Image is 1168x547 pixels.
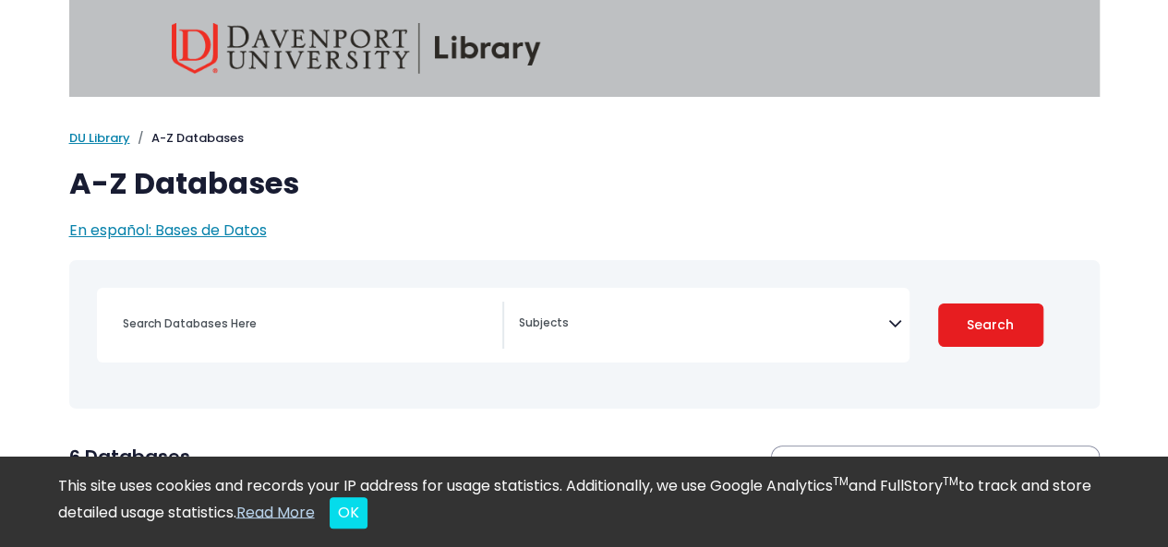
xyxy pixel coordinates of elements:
[69,166,1100,201] h1: A-Z Databases
[112,310,502,337] input: Search database by title or keyword
[938,303,1043,347] button: Submit for Search Results
[69,220,267,241] a: En español: Bases de Datos
[58,475,1111,529] div: This site uses cookies and records your IP address for usage statistics. Additionally, we use Goo...
[130,129,244,148] li: A-Z Databases
[69,444,190,470] span: 6 Databases
[236,501,315,522] a: Read More
[833,473,849,489] sup: TM
[69,260,1100,409] nav: Search filters
[519,317,888,332] textarea: Search
[172,23,541,74] img: Davenport University Library
[69,129,130,147] a: DU Library
[330,497,367,529] button: Close
[69,129,1100,148] nav: breadcrumb
[772,446,1099,498] button: Icon Legend
[943,473,958,489] sup: TM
